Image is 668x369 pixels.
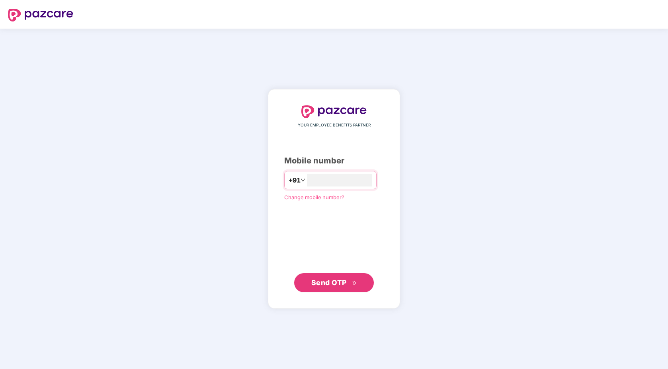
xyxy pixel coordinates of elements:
[311,278,347,287] span: Send OTP
[294,273,374,292] button: Send OTPdouble-right
[8,9,73,21] img: logo
[298,122,371,128] span: YOUR EMPLOYEE BENEFITS PARTNER
[284,155,384,167] div: Mobile number
[352,281,357,286] span: double-right
[301,105,367,118] img: logo
[284,194,344,200] a: Change mobile number?
[301,178,305,183] span: down
[289,175,301,185] span: +91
